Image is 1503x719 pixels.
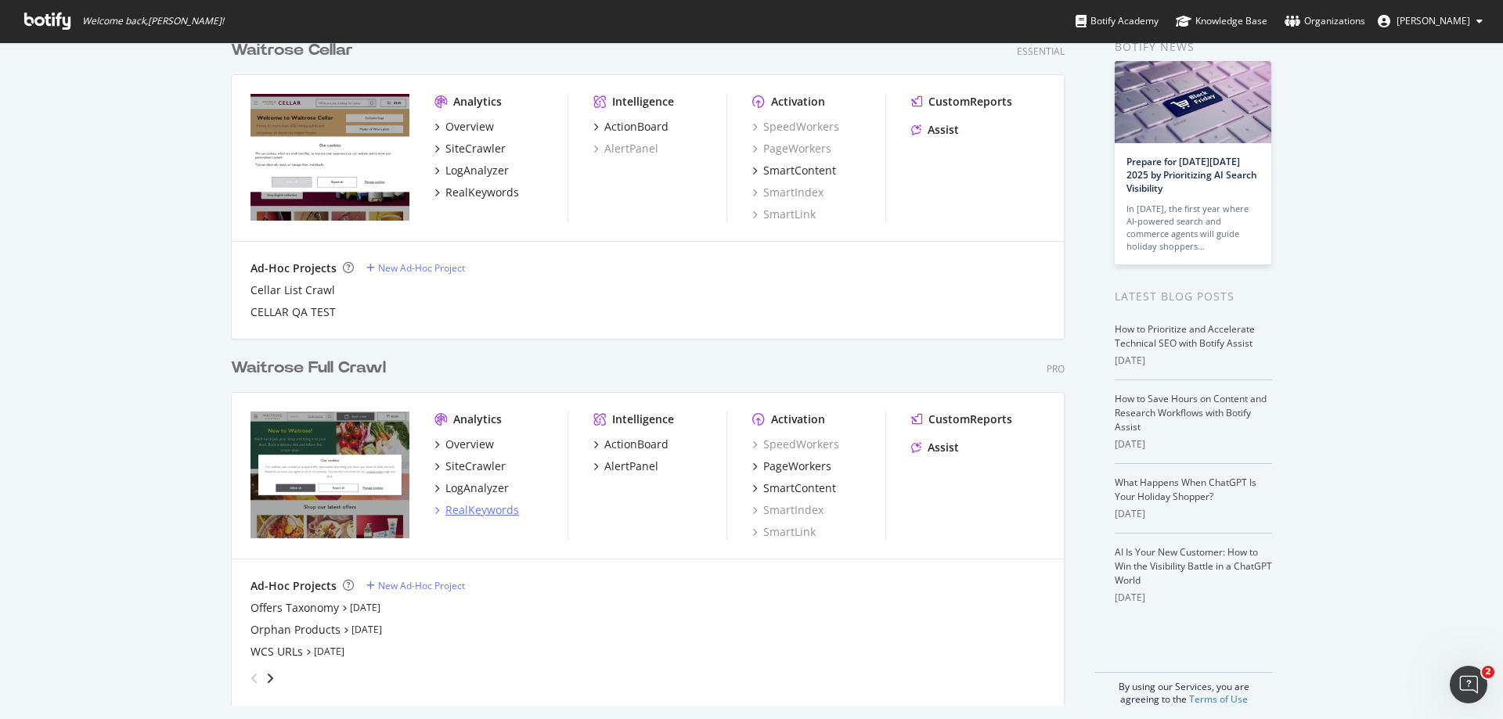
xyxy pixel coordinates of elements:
div: [DATE] [1115,354,1272,368]
div: PageWorkers [763,458,831,474]
a: PageWorkers [752,458,831,474]
div: SiteCrawler [445,141,506,156]
div: In [DATE], the first year where AI-powered search and commerce agents will guide holiday shoppers… [1126,203,1260,253]
a: Cellar List Crawl [250,282,335,298]
a: Overview [434,437,494,452]
a: SiteCrawler [434,458,506,474]
a: Waitrose Full Crawl [231,357,392,379]
a: SpeedWorkers [752,437,839,452]
a: ActionBoard [593,119,669,135]
div: Latest Blog Posts [1115,288,1272,305]
div: Activation [771,94,825,110]
div: AlertPanel [604,458,658,474]
div: Ad-Hoc Projects [250,578,337,594]
div: SiteCrawler [445,458,506,474]
div: angle-right [265,670,276,686]
div: [DATE] [1115,507,1272,521]
a: SmartContent [752,480,836,496]
a: RealKeywords [434,185,519,200]
a: [DATE] [314,645,344,658]
span: Rachel Costello [1397,14,1470,27]
div: Overview [445,437,494,452]
div: ActionBoard [604,119,669,135]
a: CustomReports [911,412,1012,427]
div: LogAnalyzer [445,480,509,496]
a: New Ad-Hoc Project [366,579,465,592]
div: Pro [1047,362,1065,376]
a: Offers Taxonomy [250,600,339,616]
div: SmartIndex [752,502,824,518]
span: Welcome back, [PERSON_NAME] ! [82,15,224,27]
div: RealKeywords [445,185,519,200]
div: Analytics [453,412,502,427]
div: Activation [771,412,825,427]
a: Prepare for [DATE][DATE] 2025 by Prioritizing AI Search Visibility [1126,155,1257,195]
div: Waitrose Full Crawl [231,357,386,379]
a: Waitrose Cellar [231,39,359,62]
a: PageWorkers [752,141,831,156]
div: Waitrose Cellar [231,39,353,62]
a: New Ad-Hoc Project [366,261,465,275]
img: waitrosecellar.com [250,94,409,221]
a: WCS URLs [250,644,303,660]
a: AlertPanel [593,458,658,474]
iframe: Intercom live chat [1450,666,1487,703]
div: Ad-Hoc Projects [250,261,337,276]
img: Prepare for Black Friday 2025 by Prioritizing AI Search Visibility [1115,61,1271,143]
div: New Ad-Hoc Project [378,579,465,592]
div: CustomReports [928,412,1012,427]
a: SmartLink [752,524,816,540]
a: [DATE] [351,623,382,636]
div: grid [231,20,1077,706]
a: Assist [911,440,959,455]
div: angle-left [244,666,265,691]
div: Assist [928,122,959,138]
a: SmartLink [752,207,816,222]
a: What Happens When ChatGPT Is Your Holiday Shopper? [1115,476,1256,503]
a: AlertPanel [593,141,658,156]
a: How to Save Hours on Content and Research Workflows with Botify Assist [1115,392,1267,433]
div: CustomReports [928,94,1012,110]
a: SpeedWorkers [752,119,839,135]
a: SmartContent [752,163,836,178]
a: Orphan Products [250,622,341,638]
a: LogAnalyzer [434,163,509,178]
div: Knowledge Base [1176,13,1267,29]
div: By using our Services, you are agreeing to the [1095,672,1272,706]
div: Assist [928,440,959,455]
div: Intelligence [612,94,674,110]
a: CustomReports [911,94,1012,110]
a: Assist [911,122,959,138]
a: How to Prioritize and Accelerate Technical SEO with Botify Assist [1115,322,1255,350]
a: ActionBoard [593,437,669,452]
div: [DATE] [1115,437,1272,451]
button: [PERSON_NAME] [1365,9,1495,34]
div: Botify Academy [1076,13,1159,29]
div: RealKeywords [445,502,519,518]
img: www.waitrose.com [250,412,409,538]
a: CELLAR QA TEST [250,304,336,320]
div: Organizations [1285,13,1365,29]
div: SmartIndex [752,185,824,200]
a: [DATE] [350,601,380,614]
div: [DATE] [1115,591,1272,605]
div: SmartContent [763,163,836,178]
div: SmartContent [763,480,836,496]
span: 2 [1482,666,1494,678]
div: Botify news [1115,38,1272,56]
div: LogAnalyzer [445,163,509,178]
div: Intelligence [612,412,674,427]
a: SiteCrawler [434,141,506,156]
div: Analytics [453,94,502,110]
